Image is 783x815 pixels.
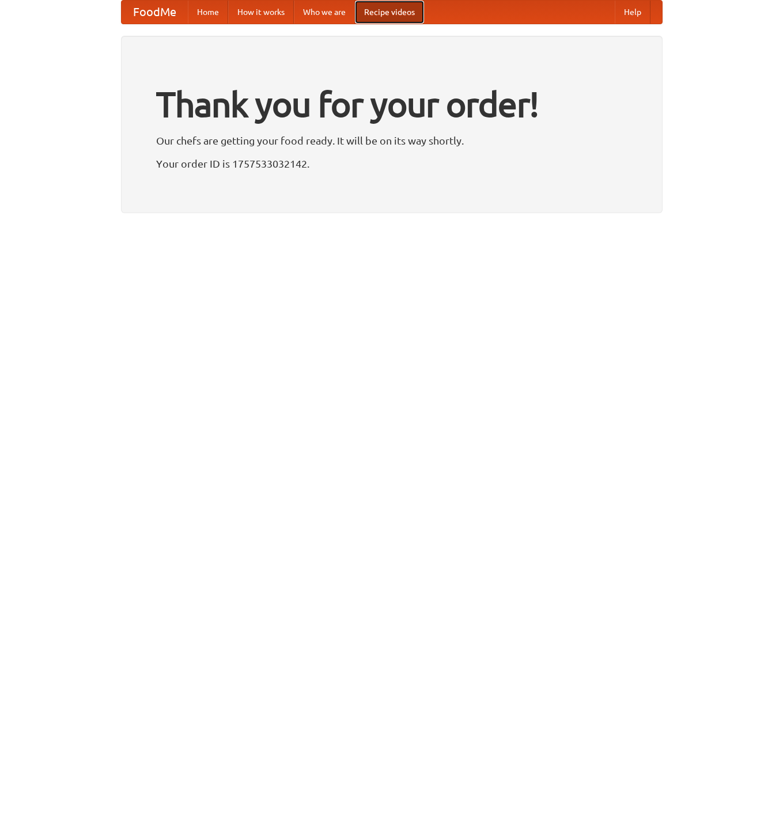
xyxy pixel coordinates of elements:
[294,1,355,24] a: Who we are
[615,1,650,24] a: Help
[355,1,424,24] a: Recipe videos
[188,1,228,24] a: Home
[156,77,627,132] h1: Thank you for your order!
[228,1,294,24] a: How it works
[156,132,627,149] p: Our chefs are getting your food ready. It will be on its way shortly.
[156,155,627,172] p: Your order ID is 1757533032142.
[122,1,188,24] a: FoodMe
